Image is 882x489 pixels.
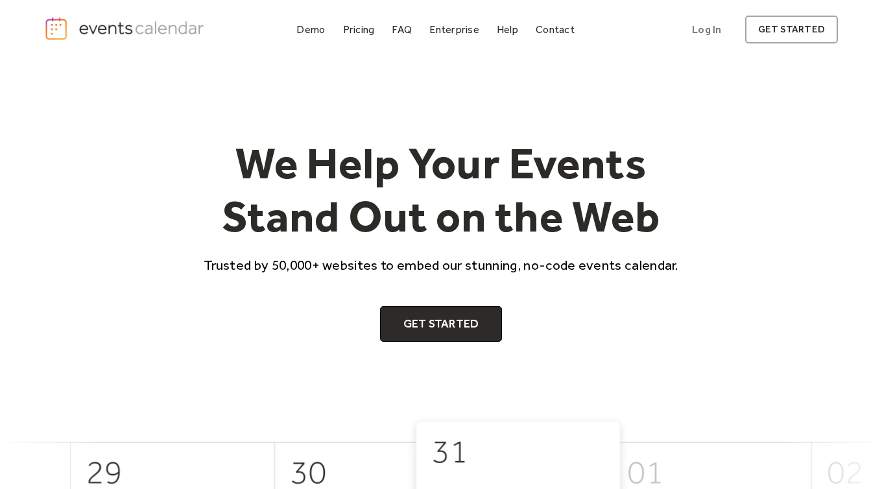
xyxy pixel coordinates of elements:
[429,26,479,33] div: Enterprise
[536,26,575,33] div: Contact
[338,21,380,38] a: Pricing
[392,26,412,33] div: FAQ
[424,21,484,38] a: Enterprise
[679,16,734,43] a: Log In
[296,26,325,33] div: Demo
[380,306,503,342] a: Get Started
[492,21,523,38] a: Help
[343,26,375,33] div: Pricing
[387,21,417,38] a: FAQ
[497,26,518,33] div: Help
[291,21,330,38] a: Demo
[192,137,690,243] h1: We Help Your Events Stand Out on the Web
[192,256,690,274] p: Trusted by 50,000+ websites to embed our stunning, no-code events calendar.
[530,21,580,38] a: Contact
[745,16,838,43] a: get started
